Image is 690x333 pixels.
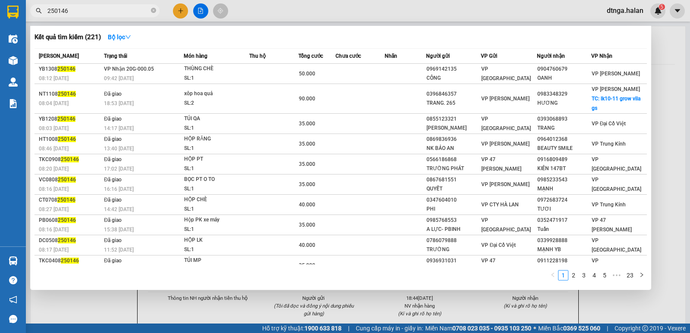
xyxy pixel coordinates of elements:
[184,144,249,153] div: SL: 1
[537,74,591,83] div: OANH
[427,196,481,205] div: 0347604010
[537,205,591,214] div: TƯƠI
[104,186,134,192] span: 16:16 [DATE]
[9,296,17,304] span: notification
[184,184,249,194] div: SL: 1
[108,34,131,40] strong: Bộ lọc
[39,125,69,131] span: 08:03 [DATE]
[427,245,481,254] div: TRƯỜNG
[592,86,640,92] span: VP [PERSON_NAME]
[481,53,497,59] span: VP Gửi
[299,222,315,228] span: 35.000
[36,8,42,14] span: search
[299,181,315,187] span: 35.000
[101,30,138,44] button: Bộ lọcdown
[385,53,397,59] span: Nhãn
[184,164,249,174] div: SL: 1
[104,177,122,183] span: Đã giao
[537,236,591,245] div: 0339928888
[590,271,599,280] a: 4
[537,124,591,133] div: TRANG
[537,245,591,254] div: MẠNH YB
[184,175,249,184] div: BỌC PT O TO
[592,96,640,111] span: TC: lk10-11 grow vila gs
[39,146,69,152] span: 08:46 [DATE]
[104,197,122,203] span: Đã giao
[537,256,591,265] div: 0911228198
[548,270,558,280] li: Previous Page
[537,216,591,225] div: 0352471917
[39,53,79,59] span: [PERSON_NAME]
[548,270,558,280] button: left
[39,256,101,265] div: TKC0408
[481,181,530,187] span: VP [PERSON_NAME]
[39,115,101,124] div: YB1208
[9,315,17,323] span: message
[537,155,591,164] div: 0916809489
[249,53,266,59] span: Thu hộ
[537,53,565,59] span: Người nhận
[481,202,519,208] span: VP CTY HÀ LAN
[537,99,591,108] div: HƯƠNG
[61,156,79,162] span: 250146
[299,141,315,147] span: 35.000
[9,78,18,87] img: warehouse-icon
[481,242,516,248] span: VP Đại Cồ Việt
[537,135,591,144] div: 0964012368
[39,75,69,81] span: 08:12 [DATE]
[184,236,249,245] div: HỘP LK
[537,196,591,205] div: 0972683724
[427,175,481,184] div: 0867681551
[57,66,75,72] span: 250146
[9,34,18,44] img: warehouse-icon
[599,270,610,280] li: 5
[600,271,609,280] a: 5
[299,161,315,167] span: 35.000
[34,33,101,42] h3: Kết quả tìm kiếm ( 221 )
[47,6,149,16] input: Tìm tên, số ĐT hoặc mã đơn
[537,115,591,124] div: 0393068893
[104,217,122,223] span: Đã giao
[104,156,122,162] span: Đã giao
[537,225,591,234] div: Tuấn
[537,90,591,99] div: 0983348329
[9,56,18,65] img: warehouse-icon
[610,270,624,280] span: •••
[481,116,531,131] span: VP [GEOGRAPHIC_DATA]
[58,136,76,142] span: 250146
[184,195,249,205] div: HỘP CHÈ
[558,271,568,280] a: 1
[427,205,481,214] div: PHI
[558,270,568,280] li: 1
[184,205,249,214] div: SL: 1
[184,114,249,124] div: TÚI QA
[592,258,641,273] span: VP [GEOGRAPHIC_DATA]
[427,144,481,153] div: NK BẢO AN
[481,217,531,233] span: VP [GEOGRAPHIC_DATA]
[104,258,122,264] span: Đã giao
[427,184,481,193] div: QUYẾT
[592,217,632,233] span: VP 47 [PERSON_NAME]
[104,75,134,81] span: 09:42 [DATE]
[39,227,69,233] span: 08:16 [DATE]
[58,91,76,97] span: 250146
[104,166,134,172] span: 17:02 [DATE]
[39,206,69,212] span: 08:27 [DATE]
[39,196,101,205] div: CT0708
[427,124,481,133] div: [PERSON_NAME]
[481,66,531,81] span: VP [GEOGRAPHIC_DATA]
[39,175,101,184] div: VC0808
[104,116,122,122] span: Đã giao
[592,237,641,253] span: VP [GEOGRAPHIC_DATA]
[579,270,589,280] li: 3
[39,216,101,225] div: PB0608
[104,91,122,97] span: Đã giao
[579,271,589,280] a: 3
[39,166,69,172] span: 08:20 [DATE]
[9,99,18,108] img: solution-icon
[610,270,624,280] li: Next 5 Pages
[299,202,315,208] span: 40.000
[39,65,101,74] div: YB1308
[639,272,644,277] span: right
[184,74,249,83] div: SL: 1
